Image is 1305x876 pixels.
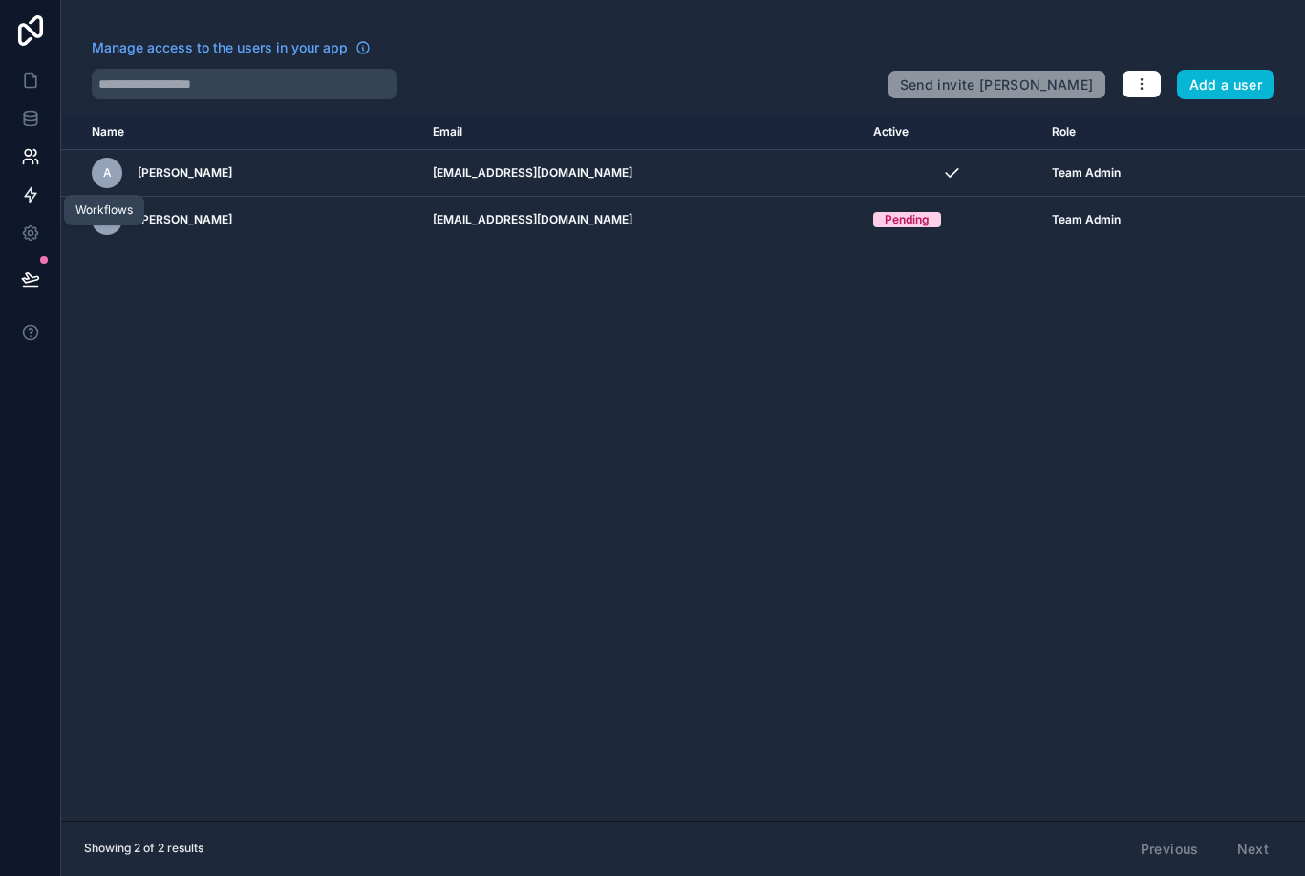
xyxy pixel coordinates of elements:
[75,203,133,218] div: Workflows
[84,841,203,856] span: Showing 2 of 2 results
[92,38,371,57] a: Manage access to the users in your app
[61,115,421,150] th: Name
[1040,115,1222,150] th: Role
[138,165,232,181] span: [PERSON_NAME]
[1177,70,1275,100] button: Add a user
[421,197,861,244] td: [EMAIL_ADDRESS][DOMAIN_NAME]
[92,38,348,57] span: Manage access to the users in your app
[61,115,1305,821] div: scrollable content
[421,150,861,197] td: [EMAIL_ADDRESS][DOMAIN_NAME]
[103,165,112,181] span: A
[421,115,861,150] th: Email
[862,115,1041,150] th: Active
[885,212,930,227] div: Pending
[1052,212,1121,227] span: Team Admin
[138,212,232,227] span: [PERSON_NAME]
[1052,165,1121,181] span: Team Admin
